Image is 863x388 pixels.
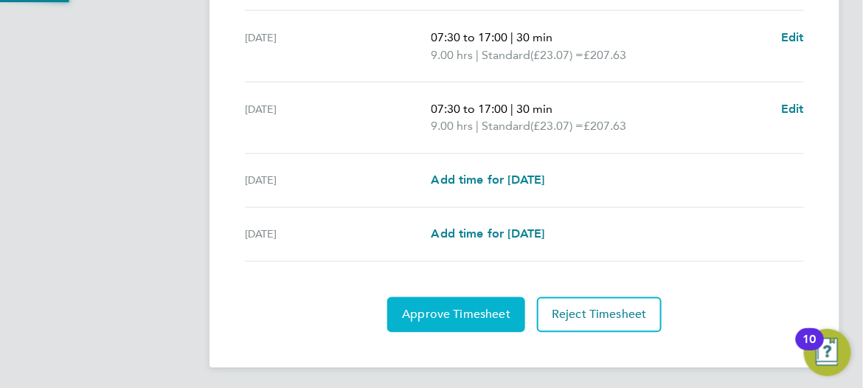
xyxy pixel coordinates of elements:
span: | [511,102,514,116]
span: | [476,48,479,62]
span: Edit [781,30,804,44]
button: Open Resource Center, 10 new notifications [804,329,851,376]
span: 07:30 to 17:00 [431,30,508,44]
span: (£23.07) = [531,48,584,62]
span: Add time for [DATE] [431,173,545,187]
span: 07:30 to 17:00 [431,102,508,116]
a: Add time for [DATE] [431,172,545,190]
a: Edit [781,100,804,118]
div: [DATE] [245,172,431,190]
span: Approve Timesheet [402,308,510,322]
span: (£23.07) = [531,119,584,134]
span: £207.63 [584,48,627,62]
span: | [476,119,479,134]
a: Edit [781,29,804,46]
span: 30 min [517,30,553,44]
button: Approve Timesheet [387,297,525,333]
button: Reject Timesheet [537,297,662,333]
span: Reject Timesheet [552,308,647,322]
a: Add time for [DATE] [431,226,545,243]
span: 30 min [517,102,553,116]
div: [DATE] [245,29,431,64]
span: 9.00 hrs [431,119,474,134]
span: Add time for [DATE] [431,227,545,241]
span: Edit [781,102,804,116]
span: Standard [482,46,531,64]
div: [DATE] [245,100,431,136]
div: 10 [803,339,817,358]
span: £207.63 [584,119,627,134]
div: [DATE] [245,226,431,243]
span: Standard [482,118,531,136]
span: | [511,30,514,44]
span: 9.00 hrs [431,48,474,62]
